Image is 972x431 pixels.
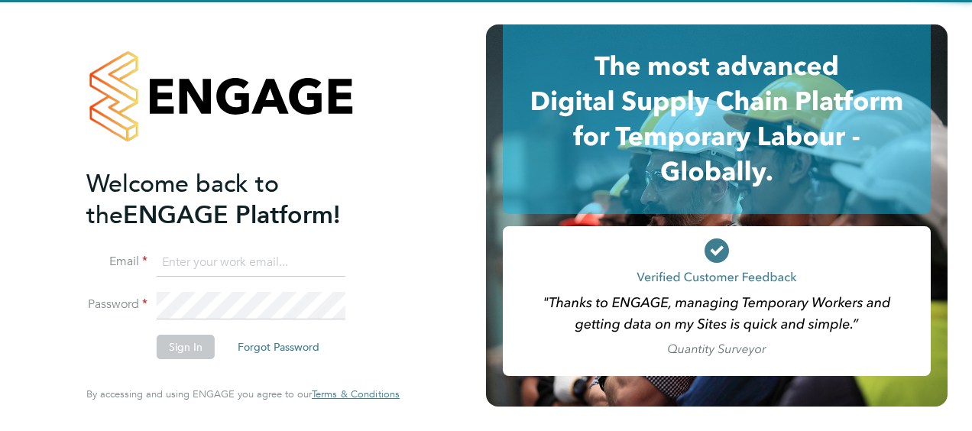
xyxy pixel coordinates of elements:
input: Enter your work email... [157,249,345,277]
a: Terms & Conditions [312,388,400,400]
label: Password [86,297,147,313]
button: Forgot Password [225,335,332,359]
h2: ENGAGE Platform! [86,168,384,231]
span: Terms & Conditions [312,387,400,400]
span: By accessing and using ENGAGE you agree to our [86,387,400,400]
label: Email [86,254,147,270]
button: Sign In [157,335,215,359]
span: Welcome back to the [86,169,279,230]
